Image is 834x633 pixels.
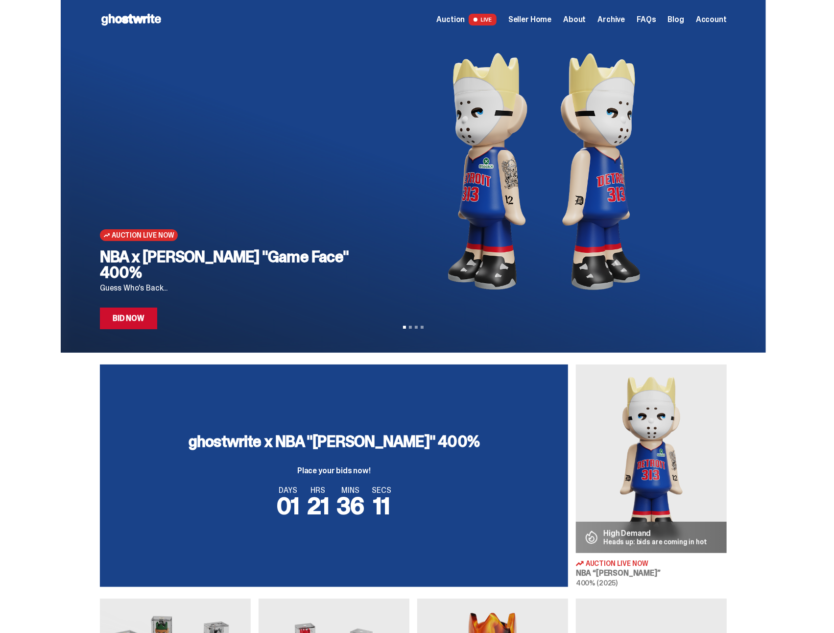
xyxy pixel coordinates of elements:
[403,326,406,329] button: View slide 1
[100,308,157,329] a: Bid Now
[112,231,174,239] span: Auction Live Now
[437,14,497,25] a: Auction LIVE
[337,490,364,521] span: 36
[469,14,497,25] span: LIVE
[307,487,329,494] span: HRS
[576,365,727,553] img: Eminem
[696,16,727,24] a: Account
[437,16,465,24] span: Auction
[277,490,299,521] span: 01
[100,284,361,292] p: Guess Who's Back...
[409,326,412,329] button: View slide 2
[377,39,711,304] img: NBA x Eminem "Game Face" 400%
[337,487,364,494] span: MINS
[637,16,656,24] a: FAQs
[421,326,424,329] button: View slide 4
[597,16,625,24] a: Archive
[373,490,390,521] span: 11
[668,16,684,24] a: Blog
[372,487,391,494] span: SECS
[100,249,361,280] h2: NBA x [PERSON_NAME] "Game Face" 400%
[189,467,479,475] p: Place your bids now!
[603,538,707,545] p: Heads up: bids are coming in hot
[277,487,299,494] span: DAYS
[576,365,727,587] a: Eminem High Demand Heads up: bids are coming in hot Auction Live Now
[603,530,707,537] p: High Demand
[563,16,586,24] a: About
[307,490,329,521] span: 21
[508,16,551,24] a: Seller Home
[586,560,648,567] span: Auction Live Now
[576,579,618,587] span: 400% (2025)
[415,326,418,329] button: View slide 3
[189,434,479,449] h3: ghostwrite x NBA "[PERSON_NAME]" 400%
[576,569,727,577] h3: NBA “[PERSON_NAME]”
